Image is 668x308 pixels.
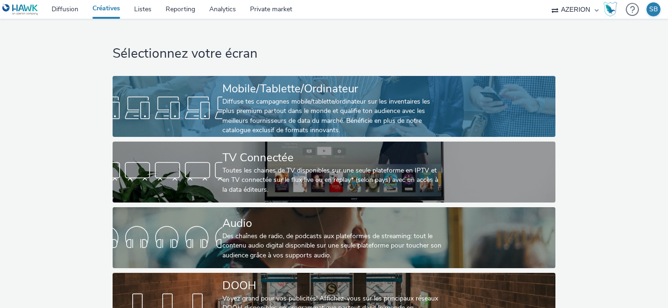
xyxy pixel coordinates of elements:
div: TV Connectée [222,150,442,166]
h1: Sélectionnez votre écran [113,45,556,63]
img: undefined Logo [2,4,38,15]
a: Mobile/Tablette/OrdinateurDiffuse tes campagnes mobile/tablette/ordinateur sur les inventaires le... [113,76,556,137]
a: AudioDes chaînes de radio, de podcasts aux plateformes de streaming: tout le contenu audio digita... [113,207,556,268]
div: DOOH [222,278,442,294]
div: Mobile/Tablette/Ordinateur [222,81,442,97]
a: TV ConnectéeToutes les chaines de TV disponibles sur une seule plateforme en IPTV et en TV connec... [113,142,556,203]
div: Toutes les chaines de TV disponibles sur une seule plateforme en IPTV et en TV connectée sur le f... [222,166,442,195]
img: Hawk Academy [603,2,617,17]
div: SB [649,2,658,16]
a: Hawk Academy [603,2,621,17]
div: Diffuse tes campagnes mobile/tablette/ordinateur sur les inventaires les plus premium partout dan... [222,97,442,135]
div: Des chaînes de radio, de podcasts aux plateformes de streaming: tout le contenu audio digital dis... [222,232,442,260]
div: Audio [222,215,442,232]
